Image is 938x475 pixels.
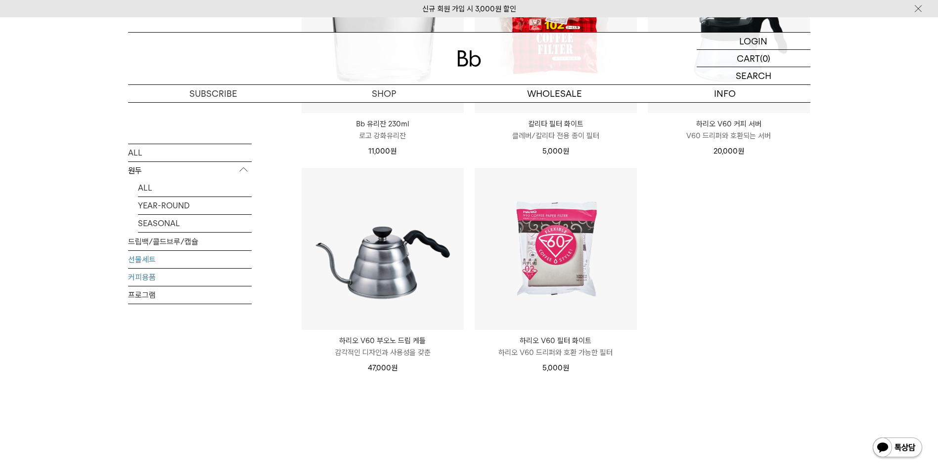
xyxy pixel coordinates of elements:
[648,118,810,130] p: 하리오 V60 커피 서버
[697,50,810,67] a: CART (0)
[138,179,252,196] a: ALL
[302,118,464,142] a: Bb 유리잔 230ml 로고 강화유리잔
[128,85,299,102] a: SUBSCRIBE
[563,147,569,156] span: 원
[739,33,767,49] p: LOGIN
[128,268,252,285] a: 커피용품
[390,147,397,156] span: 원
[872,436,923,460] img: 카카오톡 채널 1:1 채팅 버튼
[475,118,637,142] a: 칼리타 필터 화이트 클레버/칼리타 전용 종이 필터
[128,161,252,179] p: 원두
[138,197,252,214] a: YEAR-ROUND
[128,286,252,303] a: 프로그램
[648,130,810,142] p: V60 드리퍼와 호환되는 서버
[299,85,469,102] a: SHOP
[469,85,640,102] p: WHOLESALE
[475,335,637,347] p: 하리오 V60 필터 화이트
[302,335,464,347] p: 하리오 V60 부오노 드립 케틀
[640,85,810,102] p: INFO
[302,118,464,130] p: Bb 유리잔 230ml
[475,168,637,330] img: 하리오 V60 필터 화이트
[760,50,770,67] p: (0)
[128,233,252,250] a: 드립백/콜드브루/캡슐
[302,130,464,142] p: 로고 강화유리잔
[368,363,398,372] span: 47,000
[302,335,464,358] a: 하리오 V60 부오노 드립 케틀 감각적인 디자인과 사용성을 갖춘
[302,347,464,358] p: 감각적인 디자인과 사용성을 갖춘
[391,363,398,372] span: 원
[475,118,637,130] p: 칼리타 필터 화이트
[648,118,810,142] a: 하리오 V60 커피 서버 V60 드리퍼와 호환되는 서버
[714,147,744,156] span: 20,000
[302,168,464,330] img: 하리오 V60 부오노 드립 케틀
[542,147,569,156] span: 5,000
[138,214,252,232] a: SEASONAL
[542,363,569,372] span: 5,000
[475,335,637,358] a: 하리오 V60 필터 화이트 하리오 V60 드리퍼와 호환 가능한 필터
[457,50,481,67] img: 로고
[475,347,637,358] p: 하리오 V60 드리퍼와 호환 가능한 필터
[738,147,744,156] span: 원
[475,130,637,142] p: 클레버/칼리타 전용 종이 필터
[128,250,252,268] a: 선물세트
[737,50,760,67] p: CART
[697,33,810,50] a: LOGIN
[368,147,397,156] span: 11,000
[736,67,771,84] p: SEARCH
[563,363,569,372] span: 원
[128,144,252,161] a: ALL
[422,4,516,13] a: 신규 회원 가입 시 3,000원 할인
